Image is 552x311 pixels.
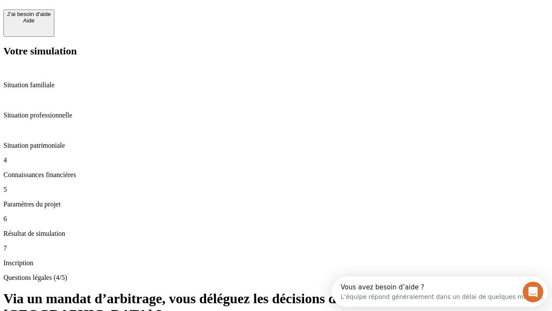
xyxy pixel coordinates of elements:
iframe: Intercom live chat [523,282,543,302]
p: Situation patrimoniale [3,142,549,149]
p: 5 [3,186,549,194]
p: Situation familiale [3,81,549,89]
p: Situation professionnelle [3,111,549,119]
iframe: Intercom live chat discovery launcher [332,276,548,307]
p: Inscription [3,259,549,267]
p: Paramètres du projet [3,200,549,208]
p: Résultat de simulation [3,230,549,238]
div: Aide [7,17,51,24]
div: Vous avez besoin d’aide ? [9,7,212,14]
div: J’ai besoin d'aide [7,11,51,17]
div: Ouvrir le Messenger Intercom [3,3,238,27]
div: L’équipe répond généralement dans un délai de quelques minutes. [9,14,212,23]
p: Questions légales (4/5) [3,274,549,282]
p: 4 [3,156,549,164]
p: 7 [3,244,549,252]
button: J’ai besoin d'aideAide [3,10,54,37]
h2: Votre simulation [3,45,549,57]
p: Connaissances financières [3,171,549,179]
p: 6 [3,215,549,223]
